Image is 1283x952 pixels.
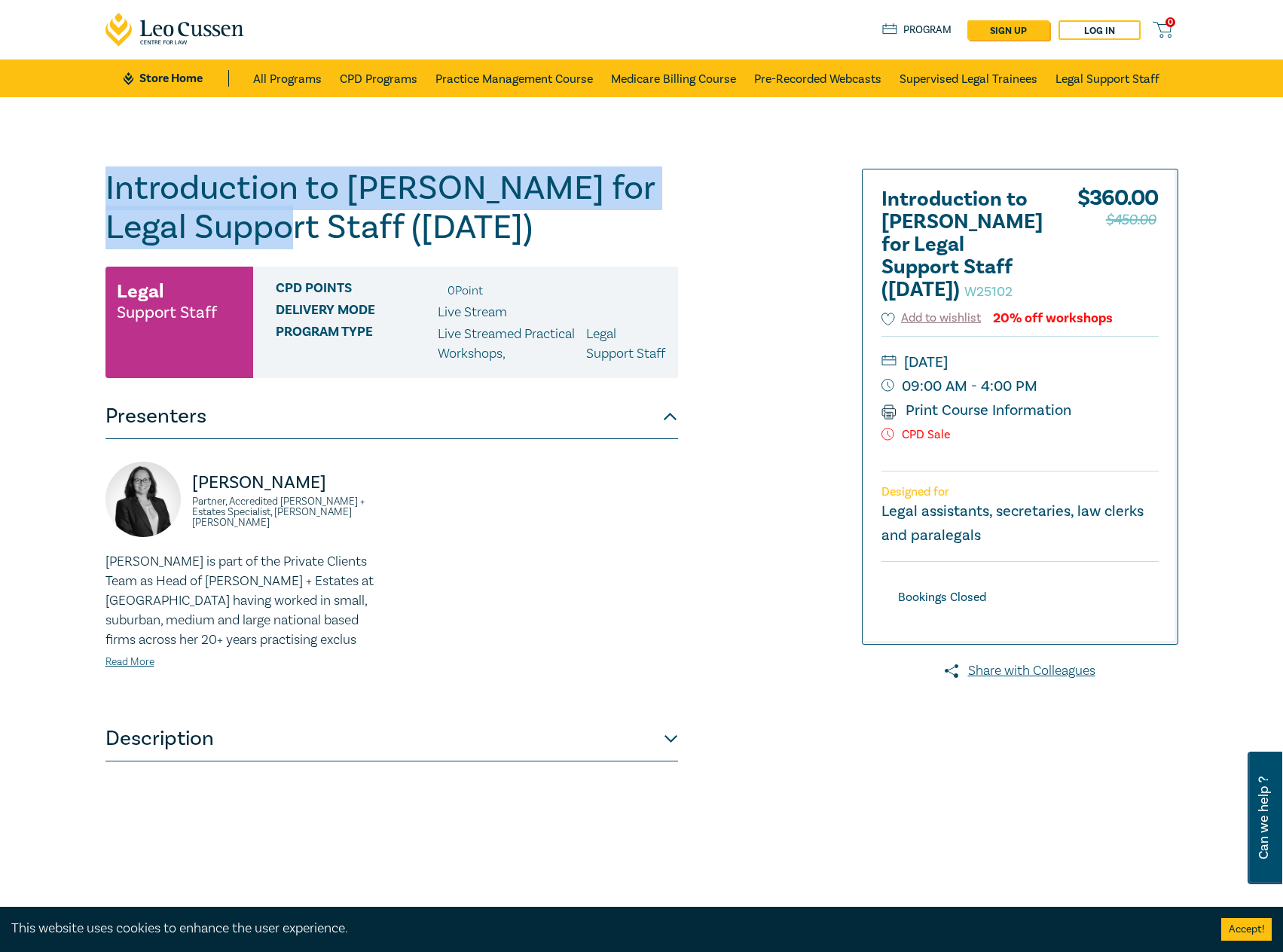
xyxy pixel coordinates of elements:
[1165,17,1175,27] span: 0
[881,587,1003,608] div: Bookings Closed
[882,22,952,38] a: Program
[105,169,678,247] h1: Introduction to [PERSON_NAME] for Legal Support Staff ([DATE])
[105,462,181,537] img: https://s3.ap-southeast-2.amazonaws.com/leo-cussen-store-production-content/Contacts/Naomi%20Guye...
[586,325,667,364] p: Legal Support Staff
[1221,918,1272,941] button: Accept cookies
[117,305,217,320] small: Support Staff
[993,311,1113,325] div: 20% off workshops
[881,428,1159,442] p: CPD Sale
[124,70,228,87] a: Store Home
[611,59,736,97] a: Medicare Billing Course
[1077,188,1159,309] div: $ 360.00
[1257,761,1271,875] span: Can we help ?
[448,281,483,301] li: 0 Point
[105,655,154,669] a: Read More
[438,304,507,321] span: Live Stream
[881,350,1159,374] small: [DATE]
[276,281,438,301] span: CPD Points
[1106,208,1156,232] span: $450.00
[105,552,383,650] p: [PERSON_NAME] is part of the Private Clients Team as Head of [PERSON_NAME] + Estates at [GEOGRAPH...
[11,919,1199,938] div: This website uses cookies to enhance the user experience.
[881,310,982,327] button: Add to wishlist
[881,485,1159,499] p: Designed for
[881,401,1072,420] a: Print Course Information
[964,283,1013,301] small: W25102
[1058,20,1141,40] a: Log in
[192,471,383,495] p: [PERSON_NAME]
[438,325,586,364] p: Live Streamed Practical Workshops ,
[881,374,1159,398] small: 09:00 AM - 4:00 PM
[276,325,438,364] span: Program type
[754,59,881,97] a: Pre-Recorded Webcasts
[435,59,593,97] a: Practice Management Course
[276,303,438,322] span: Delivery Mode
[117,278,163,305] h3: Legal
[881,188,1047,301] h2: Introduction to [PERSON_NAME] for Legal Support Staff ([DATE])
[1055,59,1159,97] a: Legal Support Staff
[862,661,1178,681] a: Share with Colleagues
[253,59,322,97] a: All Programs
[900,59,1037,97] a: Supervised Legal Trainees
[967,20,1049,40] a: sign up
[881,502,1144,545] small: Legal assistants, secretaries, law clerks and paralegals
[105,394,678,439] button: Presenters
[340,59,417,97] a: CPD Programs
[192,496,383,528] small: Partner, Accredited [PERSON_NAME] + Estates Specialist, [PERSON_NAME] [PERSON_NAME]
[105,716,678,761] button: Description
